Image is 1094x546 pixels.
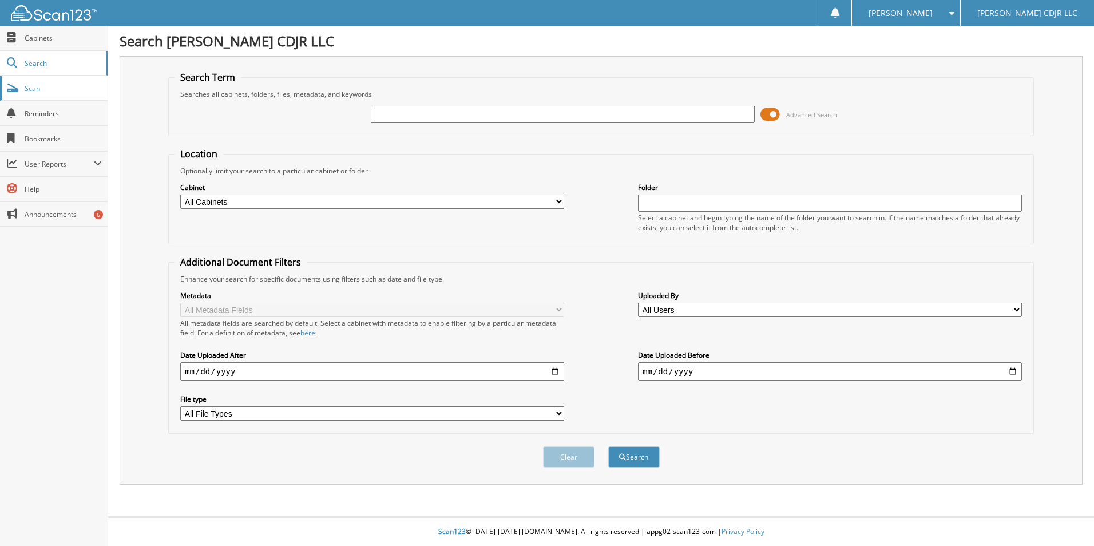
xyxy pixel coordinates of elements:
legend: Location [175,148,223,160]
button: Search [608,446,660,468]
legend: Additional Document Filters [175,256,307,268]
img: scan123-logo-white.svg [11,5,97,21]
a: Privacy Policy [722,527,764,536]
iframe: Chat Widget [1037,491,1094,546]
div: Select a cabinet and begin typing the name of the folder you want to search in. If the name match... [638,213,1022,232]
div: Enhance your search for specific documents using filters such as date and file type. [175,274,1028,284]
span: [PERSON_NAME] CDJR LLC [977,10,1077,17]
span: [PERSON_NAME] [869,10,933,17]
div: 6 [94,210,103,219]
span: Scan [25,84,102,93]
button: Clear [543,446,594,468]
span: Search [25,58,100,68]
span: Bookmarks [25,134,102,144]
label: Metadata [180,291,564,300]
span: Scan123 [438,527,466,536]
span: Reminders [25,109,102,118]
label: Folder [638,183,1022,192]
label: Date Uploaded After [180,350,564,360]
div: All metadata fields are searched by default. Select a cabinet with metadata to enable filtering b... [180,318,564,338]
input: end [638,362,1022,381]
label: Date Uploaded Before [638,350,1022,360]
a: here [300,328,315,338]
h1: Search [PERSON_NAME] CDJR LLC [120,31,1083,50]
span: Announcements [25,209,102,219]
div: © [DATE]-[DATE] [DOMAIN_NAME]. All rights reserved | appg02-scan123-com | [108,518,1094,546]
span: Advanced Search [786,110,837,119]
div: Searches all cabinets, folders, files, metadata, and keywords [175,89,1028,99]
label: File type [180,394,564,404]
input: start [180,362,564,381]
legend: Search Term [175,71,241,84]
div: Optionally limit your search to a particular cabinet or folder [175,166,1028,176]
span: Help [25,184,102,194]
span: Cabinets [25,33,102,43]
label: Cabinet [180,183,564,192]
label: Uploaded By [638,291,1022,300]
span: User Reports [25,159,94,169]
